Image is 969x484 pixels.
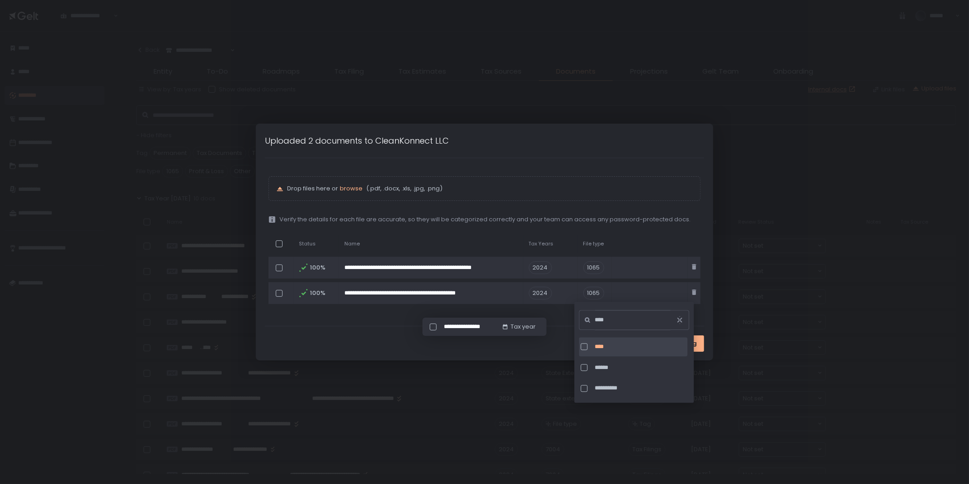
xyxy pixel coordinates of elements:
[310,264,324,272] span: 100%
[583,287,604,299] div: 1065
[364,185,442,193] span: (.pdf, .docx, .xls, .jpg, .png)
[529,261,552,274] span: 2024
[265,135,449,147] h1: Uploaded 2 documents to CleanKonnect LLC
[344,240,360,247] span: Name
[583,261,604,274] div: 1065
[529,287,552,299] span: 2024
[502,323,536,331] button: Tax year
[287,185,692,193] p: Drop files here or
[583,240,604,247] span: File type
[340,185,363,193] button: browse
[279,215,691,224] span: Verify the details for each file are accurate, so they will be categorized correctly and your tea...
[529,240,554,247] span: Tax Years
[299,240,316,247] span: Status
[310,289,324,297] span: 100%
